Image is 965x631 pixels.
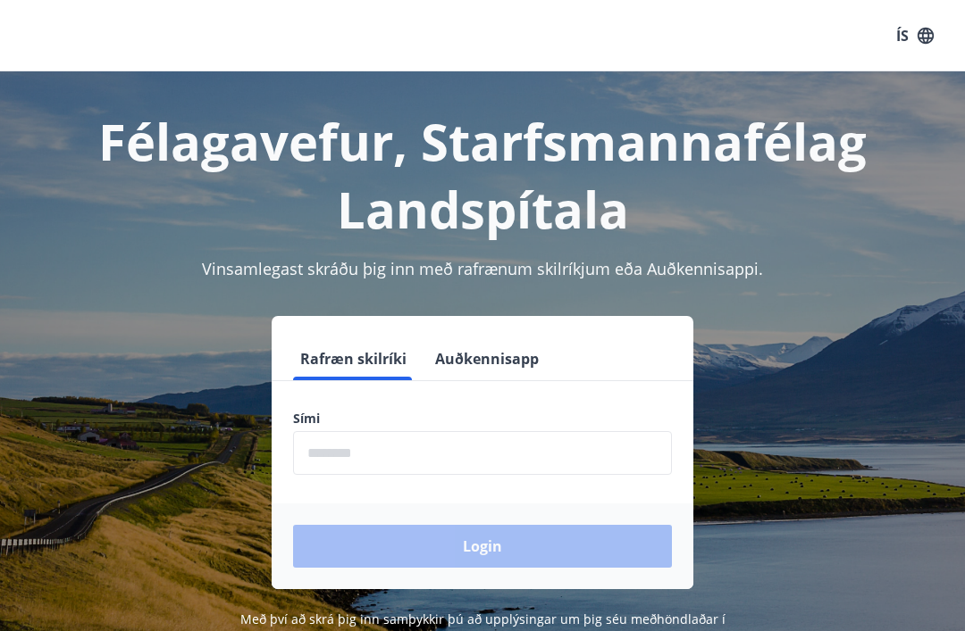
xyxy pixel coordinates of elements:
label: Sími [293,410,672,428]
span: Vinsamlegast skráðu þig inn með rafrænum skilríkjum eða Auðkennisappi. [202,258,763,279]
button: Auðkennisapp [428,337,546,380]
button: Rafræn skilríki [293,337,414,380]
h1: Félagavefur, Starfsmannafélag Landspítala [21,107,944,243]
button: ÍS [886,20,944,52]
